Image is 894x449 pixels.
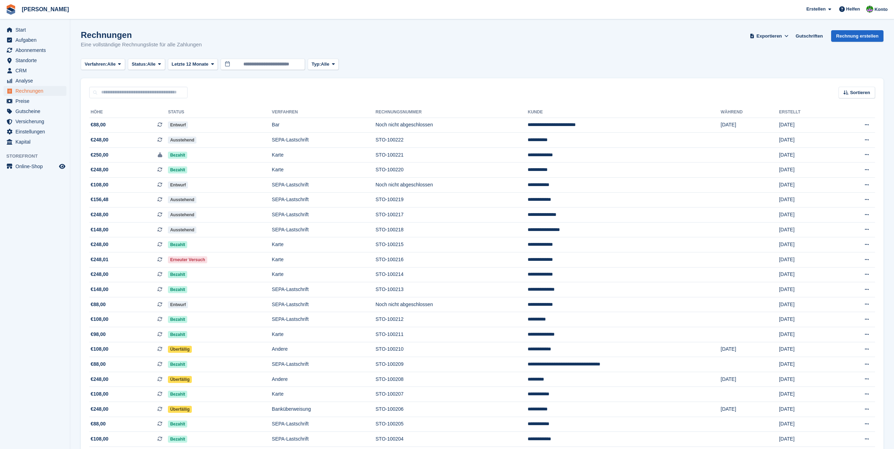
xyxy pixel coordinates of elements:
span: €108,00 [91,390,109,398]
a: menu [4,117,66,126]
td: [DATE] [779,417,836,432]
h1: Rechnungen [81,30,202,40]
td: Bar [272,118,376,133]
span: Bezahlt [168,436,187,443]
span: €248,01 [91,256,109,263]
th: Rechnungsnummer [376,107,528,118]
td: SEPA-Lastschrift [272,207,376,223]
span: Start [15,25,58,35]
td: STO-100206 [376,402,528,417]
td: STO-100218 [376,222,528,237]
span: €248,00 [91,271,109,278]
span: €148,00 [91,226,109,233]
td: SEPA-Lastschrift [272,192,376,207]
td: Karte [272,267,376,282]
td: Noch nicht abgeschlossen [376,297,528,312]
a: menu [4,76,66,86]
td: [DATE] [721,118,779,133]
td: Karte [272,237,376,252]
td: [DATE] [779,372,836,387]
td: [DATE] [779,192,836,207]
span: Bezahlt [168,361,187,368]
td: Noch nicht abgeschlossen [376,178,528,193]
a: menu [4,127,66,137]
td: [DATE] [779,282,836,297]
td: [DATE] [779,178,836,193]
td: STO-100219 [376,192,528,207]
span: €108,00 [91,316,109,323]
td: [DATE] [779,297,836,312]
span: Online-Shop [15,161,58,171]
span: €250,00 [91,151,109,159]
p: Eine vollständige Rechnungsliste für alle Zahlungen [81,41,202,49]
span: Bezahlt [168,421,187,428]
span: Rechnungen [15,86,58,96]
span: Bezahlt [168,241,187,248]
span: Entwurf [168,121,188,128]
td: STO-100208 [376,372,528,387]
span: €88,00 [91,361,106,368]
span: Ausstehend [168,137,196,144]
span: Ausstehend [168,196,196,203]
span: Einstellungen [15,127,58,137]
td: STO-100217 [376,207,528,223]
span: €248,00 [91,211,109,218]
a: menu [4,35,66,45]
a: menu [4,96,66,106]
td: STO-100213 [376,282,528,297]
span: Analyse [15,76,58,86]
td: Noch nicht abgeschlossen [376,118,528,133]
td: SEPA-Lastschrift [272,133,376,148]
button: Letzte 12 Monate [168,59,218,70]
span: CRM [15,66,58,75]
span: Typ: [312,61,321,68]
span: Bezahlt [168,286,187,293]
td: STO-100220 [376,163,528,178]
span: €248,00 [91,136,109,144]
td: [DATE] [779,252,836,268]
span: Überfällig [168,346,191,353]
td: SEPA-Lastschrift [272,417,376,432]
span: €108,00 [91,345,109,353]
td: SEPA-Lastschrift [272,357,376,372]
span: Alle [147,61,156,68]
span: Kapital [15,137,58,147]
span: Preise [15,96,58,106]
td: [DATE] [779,207,836,223]
span: Aufgaben [15,35,58,45]
td: [DATE] [779,267,836,282]
span: €148,00 [91,286,109,293]
span: Erneuter Versuch [168,256,207,263]
td: SEPA-Lastschrift [272,282,376,297]
td: SEPA-Lastschrift [272,222,376,237]
td: STO-100221 [376,147,528,163]
span: Ausstehend [168,226,196,233]
span: Alle [107,61,116,68]
span: Bezahlt [168,152,187,159]
span: Erstellen [806,6,826,13]
span: Gutscheine [15,106,58,116]
td: Andere [272,342,376,357]
span: €248,00 [91,405,109,413]
td: [DATE] [721,402,779,417]
button: Status: Alle [128,59,165,70]
td: [DATE] [721,372,779,387]
span: €88,00 [91,121,106,128]
td: [DATE] [779,133,836,148]
td: [DATE] [779,237,836,252]
a: Gutschriften [793,30,826,42]
a: [PERSON_NAME] [19,4,72,15]
button: Typ: Alle [308,59,339,70]
span: Überfällig [168,406,191,413]
td: SEPA-Lastschrift [272,312,376,327]
td: [DATE] [779,432,836,447]
td: [DATE] [779,327,836,342]
span: €156,48 [91,196,109,203]
a: menu [4,66,66,75]
span: Bezahlt [168,391,187,398]
img: Kirsten May-Schäfer [866,6,873,13]
img: stora-icon-8386f47178a22dfd0bd8f6a31ec36ba5ce8667c1dd55bd0f319d3a0aa187defe.svg [6,4,16,15]
td: Karte [272,387,376,402]
span: Verfahren: [85,61,107,68]
span: Ausstehend [168,211,196,218]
